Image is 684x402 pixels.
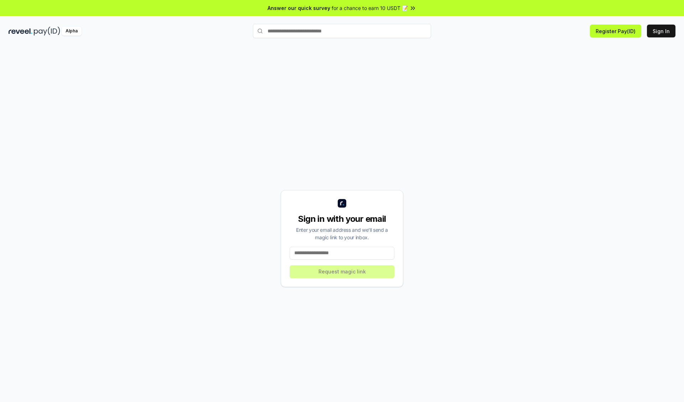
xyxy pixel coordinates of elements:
img: logo_small [338,199,346,208]
button: Register Pay(ID) [590,25,641,37]
div: Sign in with your email [290,213,394,225]
div: Alpha [62,27,82,36]
span: for a chance to earn 10 USDT 📝 [332,4,408,12]
div: Enter your email address and we’ll send a magic link to your inbox. [290,226,394,241]
button: Sign In [647,25,675,37]
span: Answer our quick survey [268,4,330,12]
img: reveel_dark [9,27,32,36]
img: pay_id [34,27,60,36]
